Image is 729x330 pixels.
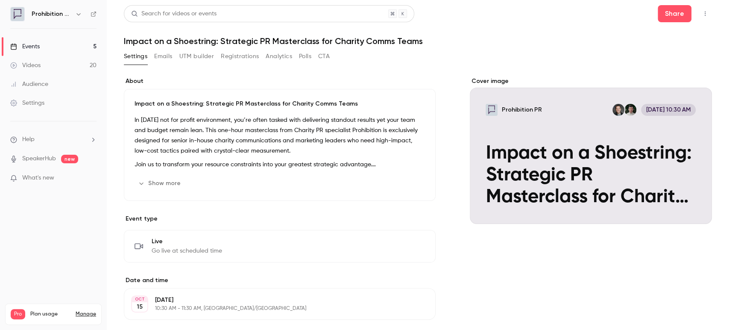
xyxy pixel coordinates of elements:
button: Analytics [266,50,292,63]
h6: Prohibition PR [32,10,72,18]
div: Settings [10,99,44,107]
span: Go live at scheduled time [152,247,222,255]
span: new [61,155,78,163]
button: Emails [154,50,172,63]
a: SpeakerHub [22,154,56,163]
div: OCT [132,296,147,302]
div: Videos [10,61,41,70]
button: UTM builder [179,50,214,63]
span: Plan usage [30,311,70,318]
span: Live [152,237,222,246]
label: Date and time [124,276,436,285]
button: Settings [124,50,147,63]
span: Help [22,135,35,144]
label: About [124,77,436,85]
span: Pro [11,309,25,319]
span: What's new [22,174,54,183]
section: Cover image [470,77,712,224]
button: Polls [299,50,311,63]
button: Registrations [221,50,259,63]
a: Manage [76,311,96,318]
div: Events [10,42,40,51]
button: Share [658,5,691,22]
p: In [DATE] not for profit environment, you’re often tasked with delivering standout results yet yo... [135,115,425,156]
li: help-dropdown-opener [10,135,97,144]
p: Join us to transform your resource constraints into your greatest strategic advantage. [135,159,425,170]
p: Event type [124,215,436,223]
p: 10:30 AM - 11:30 AM, [GEOGRAPHIC_DATA]/[GEOGRAPHIC_DATA] [155,305,390,312]
label: Cover image [470,77,712,85]
button: CTA [318,50,330,63]
p: [DATE] [155,296,390,304]
img: Prohibition PR [11,7,24,21]
h1: Impact on a Shoestring: Strategic PR Masterclass for Charity Comms Teams [124,36,712,46]
div: Search for videos or events [131,9,217,18]
div: Audience [10,80,48,88]
button: Show more [135,177,186,190]
p: Impact on a Shoestring: Strategic PR Masterclass for Charity Comms Teams [135,100,425,108]
p: 15 [137,303,143,311]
